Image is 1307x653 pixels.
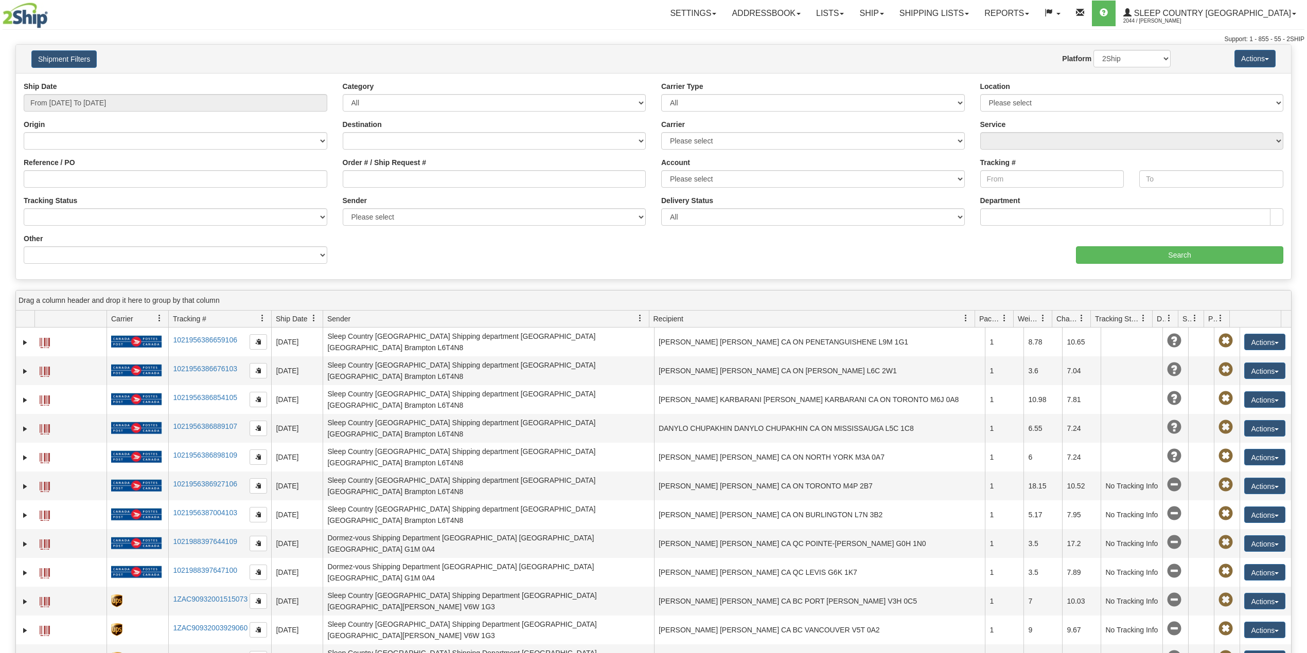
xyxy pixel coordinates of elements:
[24,119,45,130] label: Origin
[250,622,267,638] button: Copy to clipboard
[250,507,267,522] button: Copy to clipboard
[979,314,1001,324] span: Packages
[980,157,1016,168] label: Tracking #
[1062,443,1101,471] td: 7.24
[111,393,162,406] img: 20 - Canada Post
[654,385,985,414] td: [PERSON_NAME] KARBARANI [PERSON_NAME] KARBARANI CA ON TORONTO M6J 0A8
[653,314,683,324] span: Recipient
[1167,506,1181,521] span: No Tracking Info
[1244,362,1285,379] button: Actions
[323,558,654,587] td: Dormez-vous Shipping Department [GEOGRAPHIC_DATA] [GEOGRAPHIC_DATA] [GEOGRAPHIC_DATA] G1M 0A4
[1034,310,1052,327] a: Weight filter column settings
[111,450,162,463] img: 20 - Canada Post
[1023,328,1062,356] td: 8.78
[654,615,985,644] td: [PERSON_NAME] [PERSON_NAME] CA BC VANCOUVER V5T 0A2
[1135,310,1152,327] a: Tracking Status filter column settings
[40,362,50,378] a: Label
[40,420,50,436] a: Label
[1218,449,1233,463] span: Pickup Not Assigned
[20,625,30,636] a: Expand
[271,385,323,414] td: [DATE]
[173,480,237,488] a: 1021956386927106
[1101,587,1162,615] td: No Tracking Info
[1167,564,1181,578] span: No Tracking Info
[1132,9,1291,17] span: Sleep Country [GEOGRAPHIC_DATA]
[1218,362,1233,377] span: Pickup Not Assigned
[1244,478,1285,494] button: Actions
[1234,50,1276,67] button: Actions
[271,414,323,443] td: [DATE]
[173,336,237,344] a: 1021956386659106
[20,452,30,463] a: Expand
[323,500,654,529] td: Sleep Country [GEOGRAPHIC_DATA] Shipping department [GEOGRAPHIC_DATA] [GEOGRAPHIC_DATA] Brampton ...
[1095,314,1140,324] span: Tracking Status
[250,536,267,551] button: Copy to clipboard
[271,443,323,471] td: [DATE]
[250,449,267,465] button: Copy to clipboard
[980,81,1010,92] label: Location
[323,356,654,385] td: Sleep Country [GEOGRAPHIC_DATA] Shipping department [GEOGRAPHIC_DATA] [GEOGRAPHIC_DATA] Brampton ...
[40,506,50,522] a: Label
[111,623,122,636] img: 8 - UPS
[343,195,367,206] label: Sender
[1062,471,1101,500] td: 10.52
[3,35,1304,44] div: Support: 1 - 855 - 55 - 2SHIP
[151,310,168,327] a: Carrier filter column settings
[1023,471,1062,500] td: 18.15
[271,500,323,529] td: [DATE]
[1218,506,1233,521] span: Pickup Not Assigned
[16,291,1291,311] div: grid grouping header
[111,364,162,377] img: 20 - Canada Post
[1244,449,1285,465] button: Actions
[250,565,267,580] button: Copy to clipboard
[40,477,50,494] a: Label
[1062,414,1101,443] td: 7.24
[111,335,162,348] img: 20 - Canada Post
[985,500,1023,529] td: 1
[250,593,267,609] button: Copy to clipboard
[985,356,1023,385] td: 1
[1101,471,1162,500] td: No Tracking Info
[654,471,985,500] td: [PERSON_NAME] [PERSON_NAME] CA ON TORONTO M4P 2B7
[654,558,985,587] td: [PERSON_NAME] [PERSON_NAME] CA QC LEVIS G6K 1K7
[661,195,713,206] label: Delivery Status
[173,451,237,459] a: 1021956386898109
[1023,587,1062,615] td: 7
[173,566,237,574] a: 1021988397647100
[271,615,323,644] td: [DATE]
[1244,420,1285,437] button: Actions
[343,157,427,168] label: Order # / Ship Request #
[20,596,30,607] a: Expand
[1167,362,1181,377] span: Unknown
[1062,615,1101,644] td: 9.67
[1062,385,1101,414] td: 7.81
[1139,170,1283,188] input: To
[1062,500,1101,529] td: 7.95
[1182,314,1191,324] span: Shipment Issues
[661,157,690,168] label: Account
[271,356,323,385] td: [DATE]
[323,414,654,443] td: Sleep Country [GEOGRAPHIC_DATA] Shipping department [GEOGRAPHIC_DATA] [GEOGRAPHIC_DATA] Brampton ...
[271,471,323,500] td: [DATE]
[111,479,162,492] img: 20 - Canada Post
[20,337,30,348] a: Expand
[957,310,975,327] a: Recipient filter column settings
[20,481,30,492] a: Expand
[1244,535,1285,552] button: Actions
[1023,500,1062,529] td: 5.17
[1023,414,1062,443] td: 6.55
[24,81,57,92] label: Ship Date
[323,471,654,500] td: Sleep Country [GEOGRAPHIC_DATA] Shipping department [GEOGRAPHIC_DATA] [GEOGRAPHIC_DATA] Brampton ...
[323,615,654,644] td: Sleep Country [GEOGRAPHIC_DATA] Shipping Department [GEOGRAPHIC_DATA] [GEOGRAPHIC_DATA][PERSON_NA...
[1062,587,1101,615] td: 10.03
[1244,593,1285,609] button: Actions
[111,594,122,607] img: 8 - UPS
[1023,356,1062,385] td: 3.6
[250,392,267,407] button: Copy to clipboard
[1218,478,1233,492] span: Pickup Not Assigned
[111,537,162,550] img: 20 - Canada Post
[111,508,162,521] img: 20 - Canada Post
[276,314,307,324] span: Ship Date
[271,558,323,587] td: [DATE]
[173,624,248,632] a: 1ZAC90932003929060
